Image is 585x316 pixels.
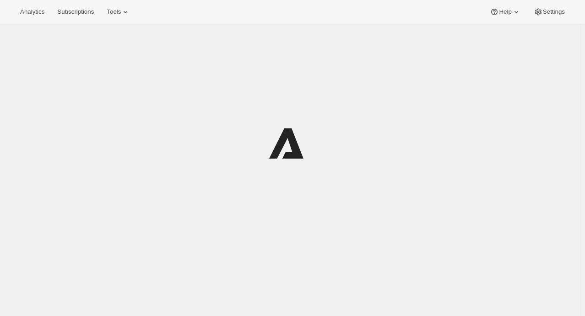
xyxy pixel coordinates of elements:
[484,5,526,18] button: Help
[107,8,121,16] span: Tools
[528,5,570,18] button: Settings
[499,8,511,16] span: Help
[57,8,94,16] span: Subscriptions
[20,8,44,16] span: Analytics
[101,5,135,18] button: Tools
[15,5,50,18] button: Analytics
[52,5,99,18] button: Subscriptions
[543,8,565,16] span: Settings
